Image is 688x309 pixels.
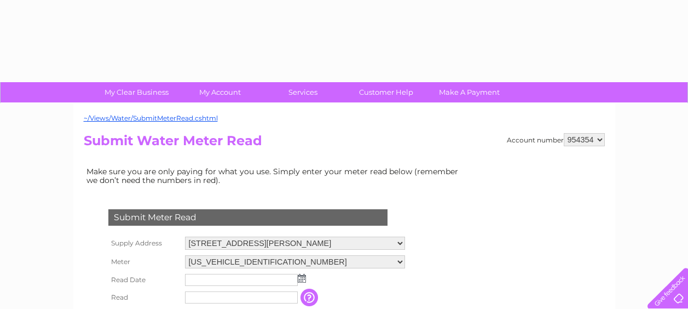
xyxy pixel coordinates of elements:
[106,289,182,306] th: Read
[258,82,348,102] a: Services
[84,133,605,154] h2: Submit Water Meter Read
[424,82,514,102] a: Make A Payment
[175,82,265,102] a: My Account
[106,253,182,271] th: Meter
[106,234,182,253] th: Supply Address
[106,271,182,289] th: Read Date
[507,133,605,146] div: Account number
[108,209,388,226] div: Submit Meter Read
[84,114,218,122] a: ~/Views/Water/SubmitMeterRead.cshtml
[91,82,182,102] a: My Clear Business
[341,82,431,102] a: Customer Help
[84,164,467,187] td: Make sure you are only paying for what you use. Simply enter your meter read below (remember we d...
[300,289,320,306] input: Information
[298,274,306,283] img: ...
